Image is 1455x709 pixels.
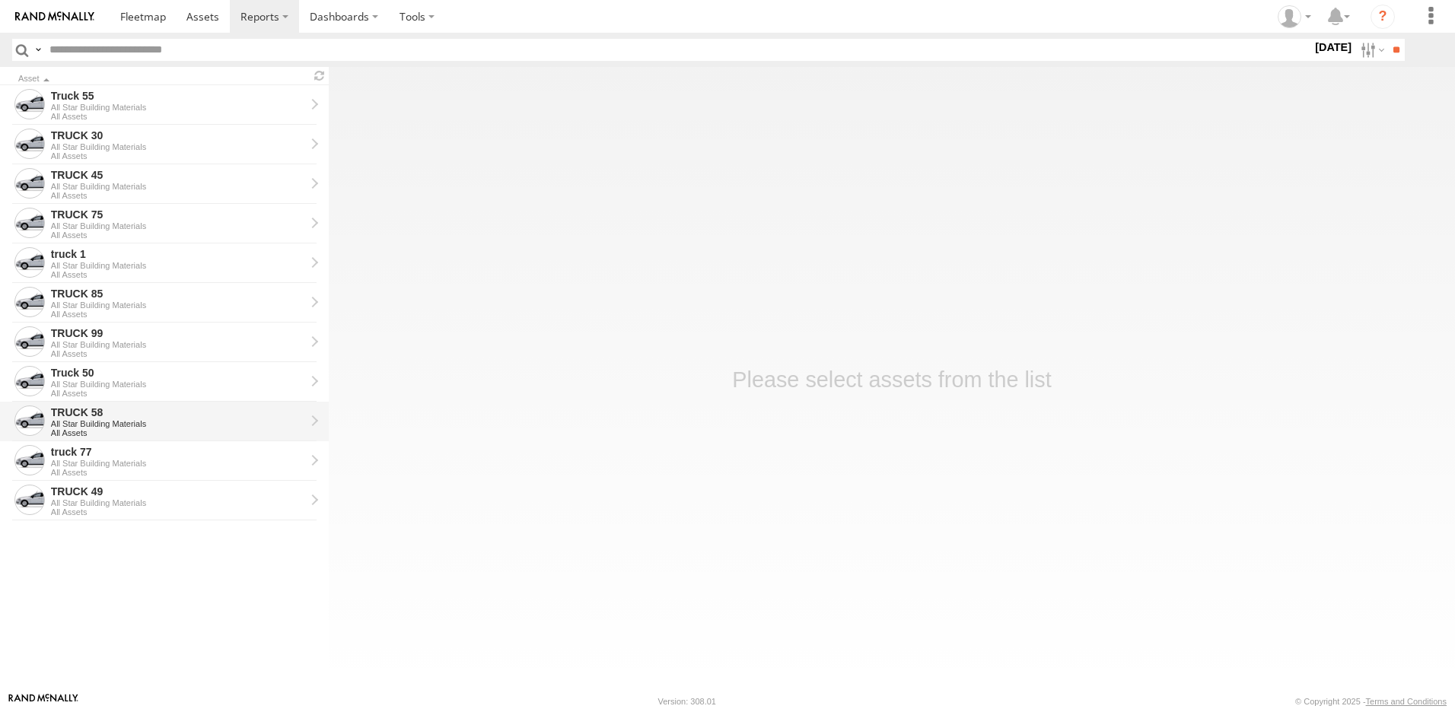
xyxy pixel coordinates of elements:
div: Thomas Crowe [1272,5,1317,28]
div: Click to Sort [18,75,304,83]
div: All Assets [51,507,305,517]
img: rand-logo.svg [15,11,94,22]
div: TRUCK 58 - View Asset History [51,405,305,419]
div: All Assets [51,231,305,240]
div: TRUCK 49 - View Asset History [51,485,305,498]
div: All Assets [51,112,305,121]
div: All Star Building Materials [51,103,305,112]
label: Search Query [32,39,44,61]
div: All Assets [51,428,305,437]
div: All Star Building Materials [51,142,305,151]
div: All Star Building Materials [51,221,305,231]
label: [DATE] [1312,39,1355,56]
div: TRUCK 99 - View Asset History [51,326,305,340]
div: All Assets [51,468,305,477]
a: Visit our Website [8,694,78,709]
a: Terms and Conditions [1366,697,1447,706]
label: Search Filter Options [1355,39,1387,61]
div: All Star Building Materials [51,380,305,389]
div: All Star Building Materials [51,459,305,468]
div: All Star Building Materials [51,300,305,310]
div: All Star Building Materials [51,498,305,507]
div: TRUCK 30 - View Asset History [51,129,305,142]
div: TRUCK 85 - View Asset History [51,287,305,300]
div: Truck 50 - View Asset History [51,366,305,380]
i: ? [1371,5,1395,29]
div: All Assets [51,191,305,200]
div: TRUCK 45 - View Asset History [51,168,305,182]
div: All Star Building Materials [51,182,305,191]
div: All Assets [51,270,305,279]
div: Version: 308.01 [658,697,716,706]
div: All Assets [51,389,305,398]
div: All Assets [51,151,305,161]
div: Truck 55 - View Asset History [51,89,305,103]
div: © Copyright 2025 - [1295,697,1447,706]
div: All Assets [51,310,305,319]
div: All Assets [51,349,305,358]
span: Refresh [310,68,329,83]
div: TRUCK 75 - View Asset History [51,208,305,221]
div: All Star Building Materials [51,340,305,349]
div: All Star Building Materials [51,419,305,428]
div: truck 1 - View Asset History [51,247,305,261]
div: truck 77 - View Asset History [51,445,305,459]
div: All Star Building Materials [51,261,305,270]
